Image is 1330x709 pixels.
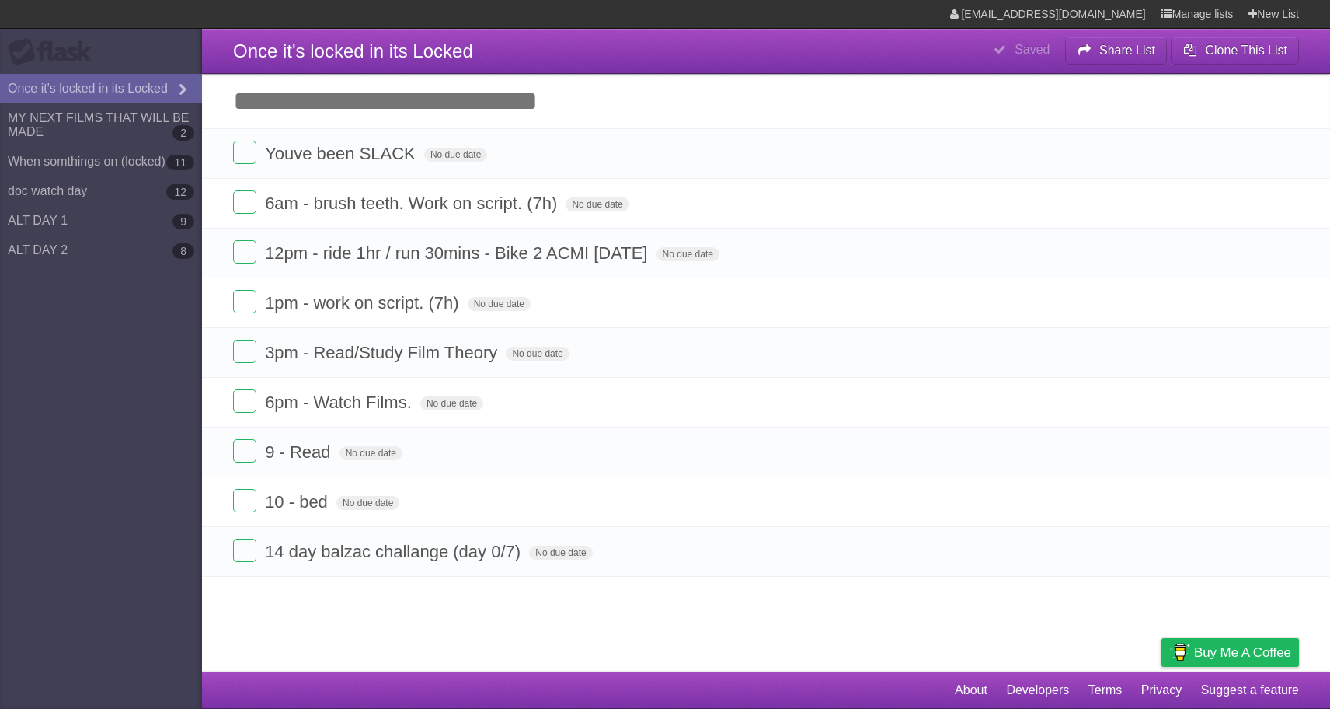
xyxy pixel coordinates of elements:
[172,125,194,141] b: 2
[468,297,531,311] span: No due date
[233,389,256,413] label: Done
[1205,44,1287,57] b: Clone This List
[265,243,651,263] span: 12pm - ride 1hr / run 30mins - Bike 2 ACMI [DATE]
[336,496,399,510] span: No due date
[1088,676,1123,705] a: Terms
[1169,639,1190,665] img: Buy me a coffee
[265,393,416,412] span: 6pm - Watch Films.
[265,194,561,213] span: 6am - brush teeth. Work on script. (7h)
[265,144,420,163] span: Youve been SLACK
[233,290,256,313] label: Done
[233,40,473,61] span: Once it's locked in its Locked
[1194,639,1291,666] span: Buy me a coffee
[166,155,194,170] b: 11
[265,343,501,362] span: 3pm - Read/Study Film Theory
[233,141,256,164] label: Done
[233,489,256,512] label: Done
[233,439,256,463] label: Done
[1171,37,1299,65] button: Clone This List
[8,38,101,66] div: Flask
[166,184,194,200] b: 12
[1015,43,1050,56] b: Saved
[233,539,256,562] label: Done
[233,340,256,363] label: Done
[1161,638,1299,667] a: Buy me a coffee
[233,240,256,264] label: Done
[1065,37,1168,65] button: Share List
[420,396,483,410] span: No due date
[1141,676,1182,705] a: Privacy
[424,148,487,162] span: No due date
[1201,676,1299,705] a: Suggest a feature
[172,243,194,259] b: 8
[529,546,592,560] span: No due date
[1006,676,1069,705] a: Developers
[233,190,256,214] label: Done
[339,446,402,460] span: No due date
[506,347,569,361] span: No due date
[656,247,719,261] span: No due date
[566,197,628,211] span: No due date
[265,542,524,561] span: 14 day balzac challange (day 0/7)
[955,676,987,705] a: About
[265,442,334,462] span: 9 - Read
[1099,44,1155,57] b: Share List
[265,492,332,512] span: 10 - bed
[265,293,462,313] span: 1pm - work on script. (7h)
[172,214,194,229] b: 9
